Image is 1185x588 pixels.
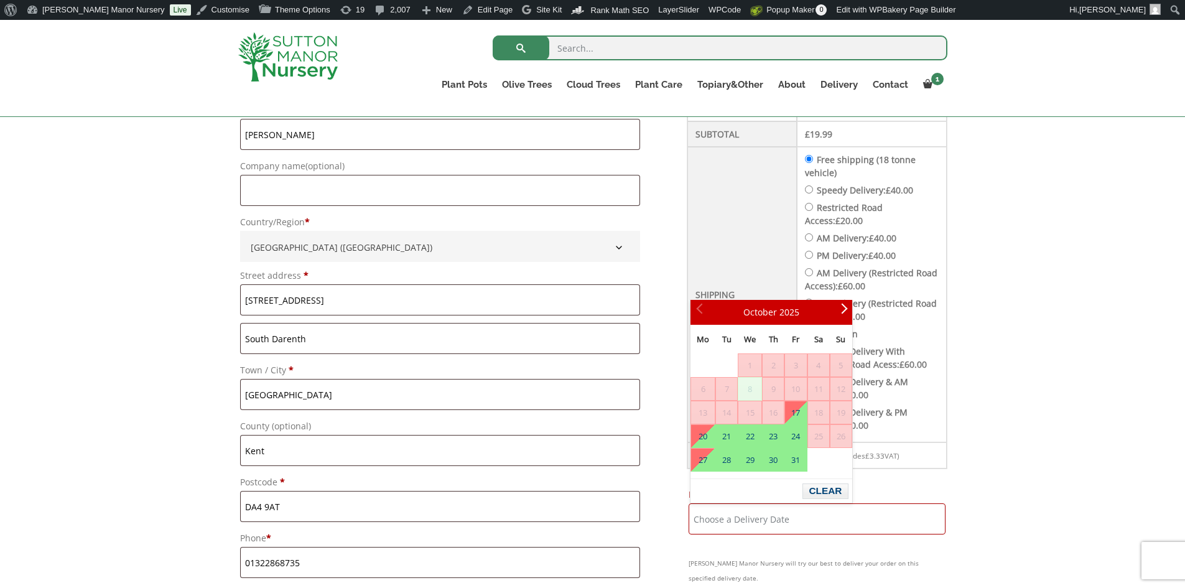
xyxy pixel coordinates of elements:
td: Available Deliveries60 [738,424,762,448]
a: Prev [690,302,712,323]
th: Shipping [687,147,797,442]
label: Street address [240,267,640,284]
span: £ [805,128,810,140]
span: 9 [763,378,784,400]
span: 11 [808,378,829,400]
td: Available Deliveries60 [715,448,738,472]
a: 24 [785,425,806,447]
a: 29 [738,449,761,471]
td: Available Deliveries59 [690,448,715,472]
bdi: 40.00 [869,232,896,244]
span: Wednesday [744,334,756,345]
label: AM Delivery (Restricted Road Access): [805,267,937,292]
span: £ [838,280,843,292]
span: £ [869,232,874,244]
td: Available Deliveries60 [784,448,807,472]
span: Tuesday [722,334,732,345]
label: County [240,418,640,435]
span: Rank Math SEO [590,6,649,15]
span: 5 [830,354,852,376]
label: PM Delivery: [817,250,896,261]
span: 3.33 [865,451,885,460]
a: About [771,76,813,93]
a: Delivery [813,76,865,93]
span: 1 [931,73,944,85]
label: Speedy Delivery: [817,184,913,196]
a: 20 [691,425,715,447]
a: Contact [865,76,916,93]
bdi: 70.00 [841,419,868,431]
td: Available Deliveries57 [784,401,807,424]
bdi: 60.00 [899,358,927,370]
input: Apartment, suite, unit, etc. (optional) [240,323,640,354]
label: Company name [240,157,640,175]
td: Available Deliveries59 [690,424,715,448]
label: PM Delivery (Restricted Road Access): [805,297,937,322]
bdi: 40.00 [886,184,913,196]
span: United Kingdom (UK) [246,237,634,258]
span: Prev [696,307,706,317]
a: 31 [785,449,806,471]
td: Available Deliveries60 [784,424,807,448]
th: Subtotal [687,121,797,147]
span: 15 [738,401,761,424]
span: Country/Region [240,231,640,262]
span: Thursday [769,334,778,345]
label: Delivery Date [689,486,945,503]
label: Postcode [240,474,640,491]
td: Available Deliveries60 [762,424,784,448]
span: 4 [808,354,829,376]
span: Sunday [836,334,845,345]
a: Live [170,4,191,16]
label: Speedy Delivery & PM Delivery: [805,406,908,431]
span: 6 [691,378,715,400]
span: (optional) [305,160,345,172]
span: 19 [830,401,852,424]
a: 22 [738,425,761,447]
a: Topiary&Other [690,76,771,93]
a: Olive Trees [495,76,559,93]
bdi: 70.00 [841,389,868,401]
button: Clear [802,483,848,499]
span: Monday [697,334,709,345]
small: (includes VAT) [835,451,899,460]
a: Plant Care [628,76,690,93]
span: 0 [816,4,827,16]
td: Cut-off time over [738,377,762,401]
span: (optional) [272,420,311,432]
span: 3 [785,354,806,376]
input: Search... [493,35,947,60]
a: 17 [785,401,806,424]
label: Town / City [240,362,640,379]
span: 13 [691,401,715,424]
span: 18 [808,401,829,424]
bdi: 19.99 [805,128,832,140]
th: Total [687,442,797,469]
a: 1 [916,76,947,93]
span: £ [865,451,870,460]
bdi: 40.00 [868,250,896,261]
small: [PERSON_NAME] Manor Nursery will try our best to deliver your order on this specified delivery date. [689,556,945,586]
span: 16 [763,401,784,424]
input: Choose a Delivery Date [689,503,945,534]
span: £ [835,215,840,226]
span: £ [899,358,904,370]
td: Available Deliveries60 [738,448,762,472]
bdi: 20.00 [835,215,863,226]
span: £ [886,184,891,196]
label: AM Delivery: [817,232,896,244]
bdi: 60.00 [838,280,865,292]
span: 12 [830,378,852,400]
img: logo [238,32,338,82]
a: 30 [763,449,784,471]
span: Site Kit [536,5,562,14]
a: 23 [763,425,784,447]
td: Available Deliveries60 [715,424,738,448]
span: 14 [716,401,737,424]
span: 8 [738,378,761,400]
a: Plant Pots [434,76,495,93]
span: 2 [763,354,784,376]
label: Restricted Road Access: [805,202,883,226]
span: 7 [716,378,737,400]
span: 1 [738,354,761,376]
